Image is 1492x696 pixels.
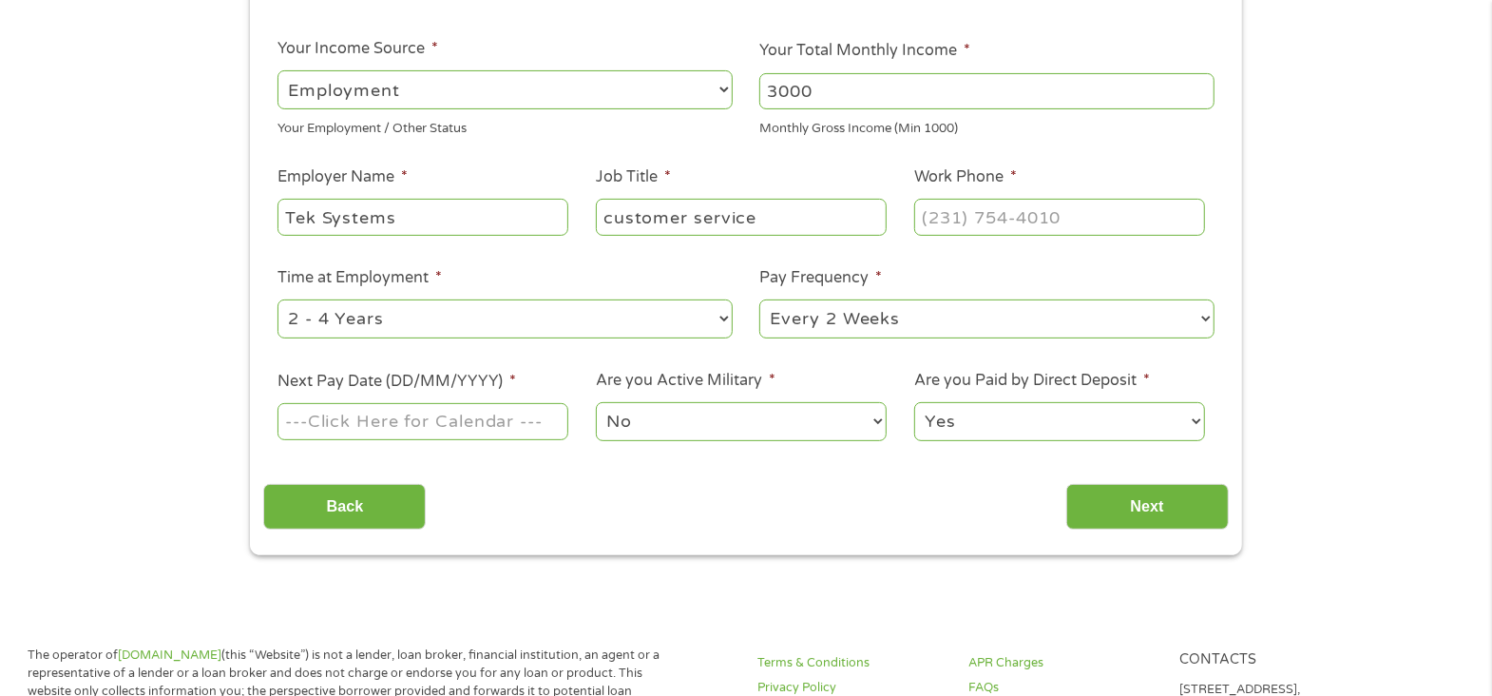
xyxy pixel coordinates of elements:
div: Your Employment / Other Status [277,113,733,139]
input: 1800 [759,73,1215,109]
label: Pay Frequency [759,268,882,288]
label: Your Income Source [277,39,438,59]
label: Next Pay Date (DD/MM/YYYY) [277,372,516,392]
label: Are you Active Military [596,371,775,391]
label: Your Total Monthly Income [759,41,970,61]
input: Cashier [596,199,887,235]
label: Are you Paid by Direct Deposit [914,371,1150,391]
input: Back [263,484,426,531]
label: Job Title [596,167,671,187]
input: (231) 754-4010 [914,199,1205,235]
a: APR Charges [968,654,1157,672]
label: Time at Employment [277,268,442,288]
a: [DOMAIN_NAME] [118,648,221,663]
input: Walmart [277,199,568,235]
a: Terms & Conditions [757,654,946,672]
input: ---Click Here for Calendar --- [277,403,568,439]
label: Employer Name [277,167,408,187]
div: Monthly Gross Income (Min 1000) [759,113,1215,139]
input: Next [1066,484,1229,531]
label: Work Phone [914,167,1017,187]
h4: Contacts [1179,651,1368,669]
